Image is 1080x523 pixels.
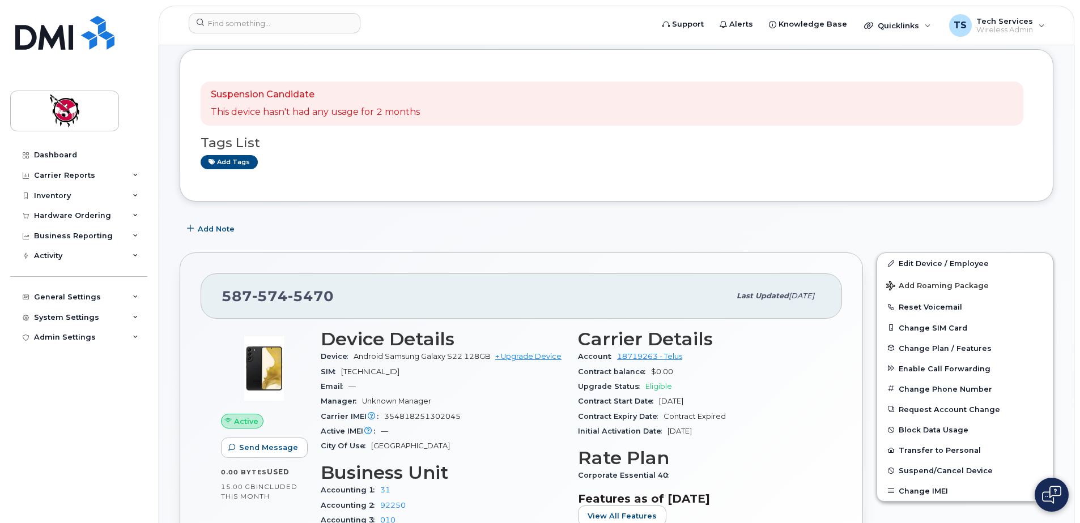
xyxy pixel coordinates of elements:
span: [GEOGRAPHIC_DATA] [371,441,450,450]
span: Initial Activation Date [578,427,667,435]
button: Change SIM Card [877,318,1053,338]
a: 92250 [380,501,406,509]
h3: Rate Plan [578,448,822,468]
span: Contract balance [578,367,651,376]
span: Quicklinks [878,21,919,30]
h3: Tags List [201,136,1032,150]
a: Knowledge Base [761,13,855,36]
span: Add Roaming Package [886,281,989,292]
span: Knowledge Base [779,19,847,30]
img: image20231002-4137094-ehvpth.jpeg [230,335,298,402]
span: [DATE] [667,427,692,435]
button: Suspend/Cancel Device [877,460,1053,481]
a: 18719263 - Telus [617,352,682,361]
p: This device hasn't had any usage for 2 months [211,106,420,119]
button: Change Plan / Features [877,338,1053,358]
span: Email [321,382,348,391]
span: — [381,427,388,435]
span: [DATE] [659,397,683,405]
span: Eligible [645,382,672,391]
span: used [267,468,290,476]
span: $0.00 [651,367,673,376]
button: Request Account Change [877,399,1053,419]
span: Unknown Manager [362,397,431,405]
button: Transfer to Personal [877,440,1053,460]
button: Change Phone Number [877,379,1053,399]
span: TS [954,19,967,32]
a: Edit Device / Employee [877,253,1053,273]
span: City Of Use [321,441,371,450]
a: Add tags [201,155,258,169]
span: Device [321,352,354,361]
button: Send Message [221,438,308,458]
h3: Device Details [321,329,564,349]
span: Alerts [729,19,753,30]
span: Wireless Admin [976,25,1033,35]
span: Contract Expiry Date [578,412,664,421]
button: Block Data Usage [877,419,1053,440]
span: View All Features [588,511,657,521]
span: 5470 [288,288,334,305]
span: 574 [252,288,288,305]
span: Corporate Essential 40 [578,471,674,479]
span: Change Plan / Features [899,344,992,352]
span: Accounting 2 [321,501,380,509]
button: Enable Call Forwarding [877,358,1053,379]
img: Open chat [1042,486,1061,504]
span: 15.00 GB [221,483,256,491]
span: 354818251302045 [384,412,461,421]
a: Support [654,13,712,36]
span: Accounting 1 [321,486,380,494]
span: [DATE] [789,291,814,300]
h3: Carrier Details [578,329,822,349]
span: Active [234,416,258,427]
span: Account [578,352,617,361]
span: included this month [221,482,297,501]
span: Support [672,19,704,30]
span: Add Note [198,224,235,234]
span: — [348,382,356,391]
button: Add Note [180,218,244,239]
span: Upgrade Status [578,382,645,391]
h3: Business Unit [321,462,564,483]
button: Add Roaming Package [877,273,1053,297]
a: 31 [380,486,390,494]
a: Alerts [712,13,761,36]
span: SIM [321,367,341,376]
span: Android Samsung Galaxy S22 128GB [354,352,491,361]
span: Send Message [239,442,298,453]
span: 0.00 Bytes [221,468,267,476]
div: Tech Services [941,14,1053,37]
span: Manager [321,397,362,405]
span: Carrier IMEI [321,412,384,421]
span: 587 [222,288,334,305]
a: + Upgrade Device [495,352,562,361]
span: [TECHNICAL_ID] [341,367,399,376]
button: Change IMEI [877,481,1053,501]
span: Tech Services [976,16,1033,25]
span: Enable Call Forwarding [899,364,990,372]
span: Contract Expired [664,412,726,421]
span: Last updated [737,291,789,300]
span: Contract Start Date [578,397,659,405]
span: Active IMEI [321,427,381,435]
p: Suspension Candidate [211,88,420,101]
h3: Features as of [DATE] [578,492,822,505]
button: Reset Voicemail [877,297,1053,317]
div: Quicklinks [856,14,939,37]
span: Suspend/Cancel Device [899,466,993,475]
input: Find something... [189,13,360,33]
